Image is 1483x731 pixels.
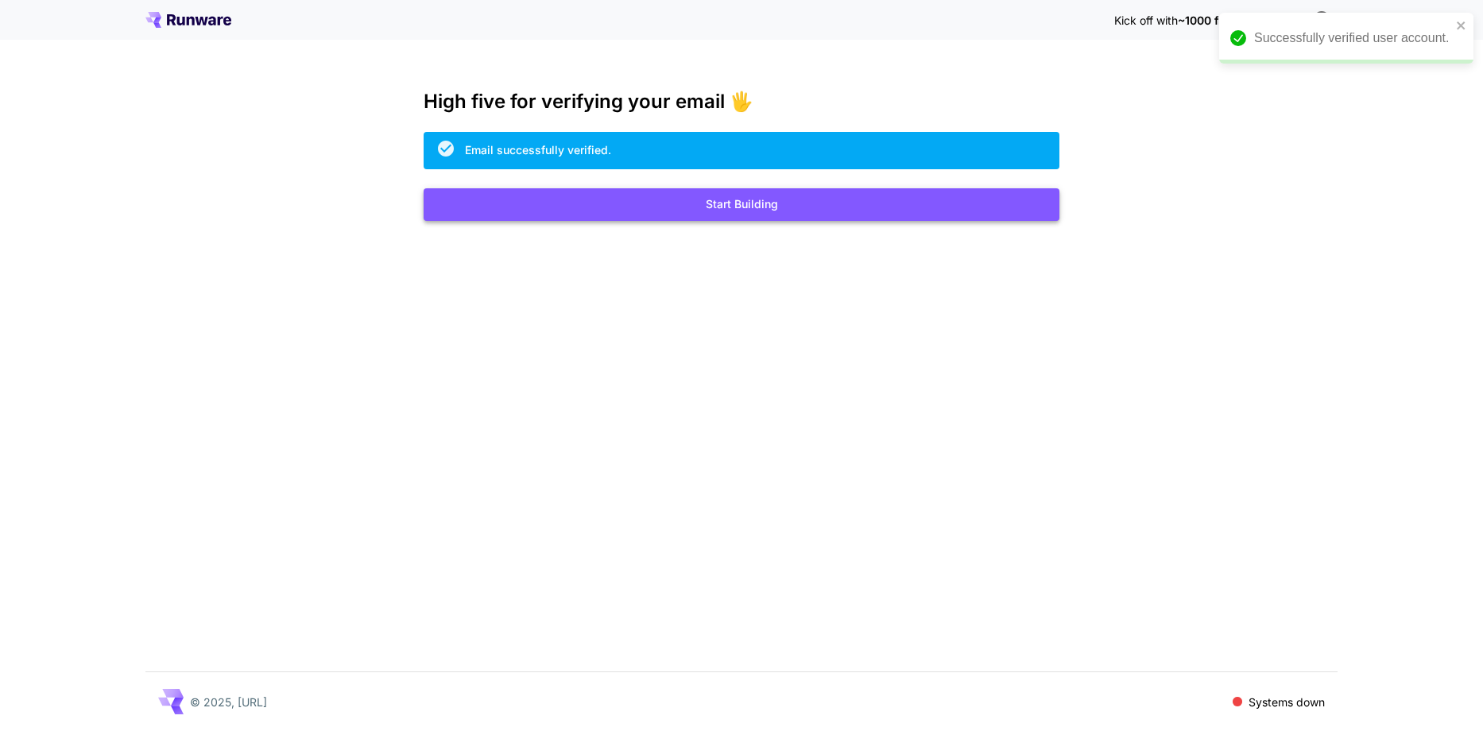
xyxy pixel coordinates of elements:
[465,141,611,158] div: Email successfully verified.
[424,188,1059,221] button: Start Building
[1306,3,1338,35] button: In order to qualify for free credit, you need to sign up with a business email address and click ...
[1249,694,1325,710] p: Systems down
[1178,14,1299,27] span: ~1000 free images! 🎈
[1114,14,1178,27] span: Kick off with
[1456,19,1467,32] button: close
[1254,29,1451,48] div: Successfully verified user account.
[424,91,1059,113] h3: High five for verifying your email 🖐️
[190,694,267,710] p: © 2025, [URL]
